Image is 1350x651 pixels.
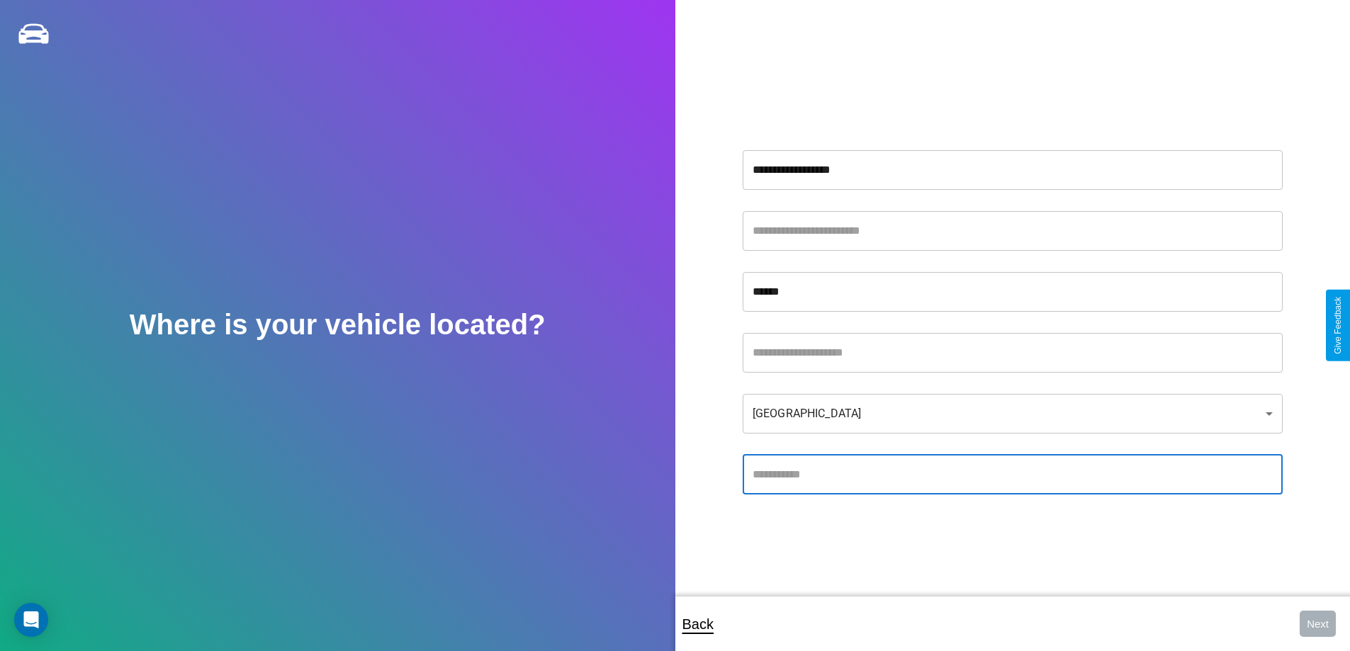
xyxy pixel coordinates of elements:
div: Give Feedback [1333,297,1343,354]
button: Next [1300,611,1336,637]
div: Open Intercom Messenger [14,603,48,637]
div: [GEOGRAPHIC_DATA] [743,394,1283,434]
h2: Where is your vehicle located? [130,309,546,341]
p: Back [682,611,714,637]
